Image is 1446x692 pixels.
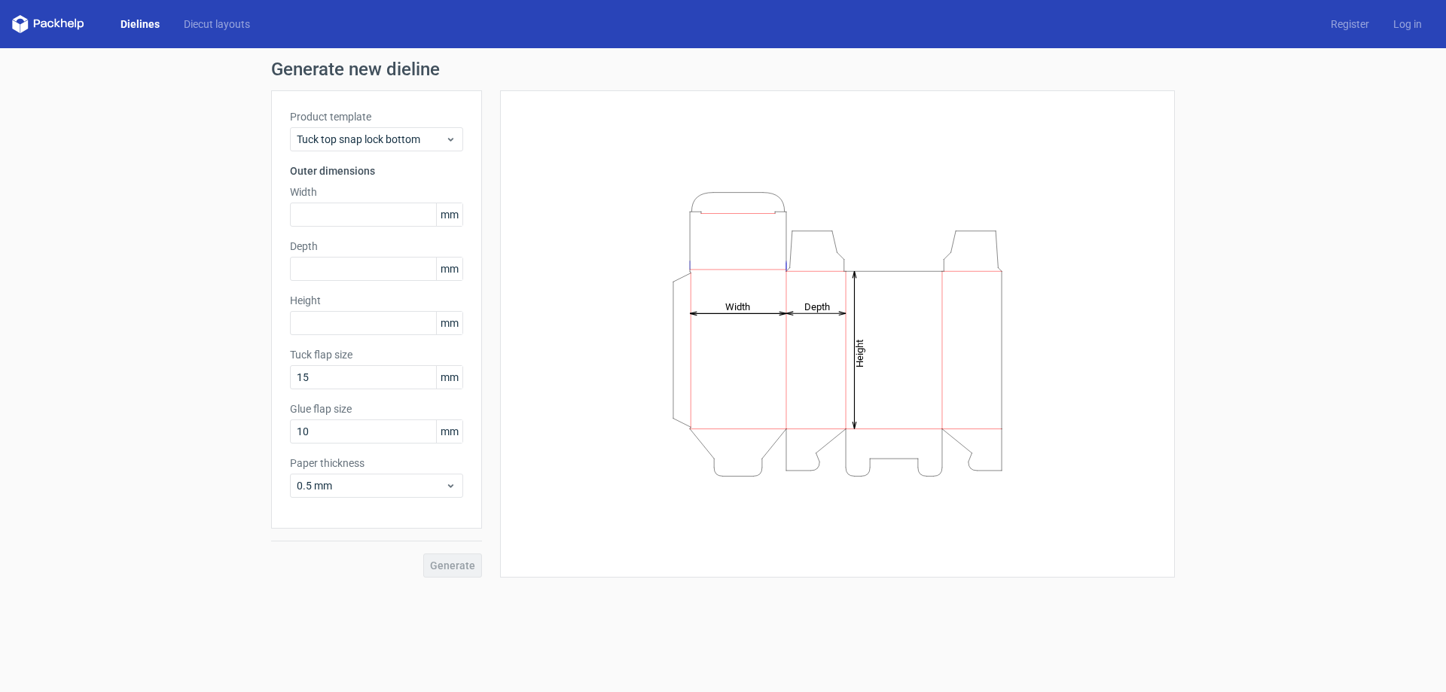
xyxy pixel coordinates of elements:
label: Paper thickness [290,456,463,471]
label: Height [290,293,463,308]
span: mm [436,312,462,334]
a: Dielines [108,17,172,32]
label: Width [290,184,463,200]
a: Log in [1381,17,1434,32]
span: 0.5 mm [297,478,445,493]
span: mm [436,203,462,226]
span: Tuck top snap lock bottom [297,132,445,147]
h3: Outer dimensions [290,163,463,178]
label: Glue flap size [290,401,463,416]
tspan: Height [854,339,865,367]
tspan: Width [725,300,750,312]
span: mm [436,420,462,443]
span: mm [436,258,462,280]
label: Product template [290,109,463,124]
a: Diecut layouts [172,17,262,32]
a: Register [1319,17,1381,32]
h1: Generate new dieline [271,60,1175,78]
span: mm [436,366,462,389]
tspan: Depth [804,300,830,312]
label: Depth [290,239,463,254]
label: Tuck flap size [290,347,463,362]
